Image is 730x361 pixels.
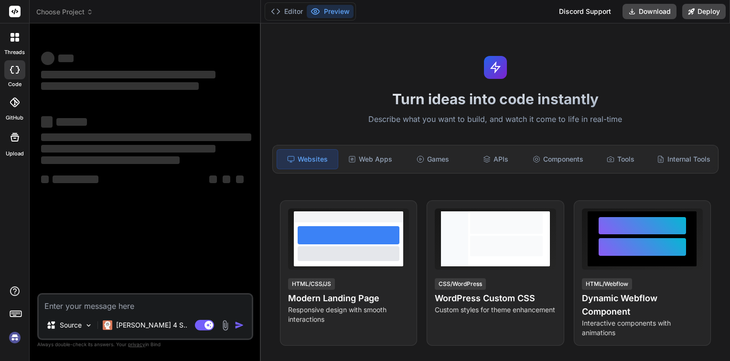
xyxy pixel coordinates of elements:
div: Discord Support [553,4,617,19]
div: APIs [465,149,526,169]
button: Editor [267,5,307,18]
p: Interactive components with animations [582,318,703,338]
span: ‌ [236,175,244,183]
img: signin [7,329,23,346]
div: Websites [277,149,338,169]
div: Internal Tools [653,149,714,169]
div: HTML/Webflow [582,278,632,290]
div: Tools [590,149,651,169]
img: Claude 4 Sonnet [103,320,112,330]
span: ‌ [41,116,53,128]
span: ‌ [41,175,49,183]
span: Choose Project [36,7,93,17]
p: Describe what you want to build, and watch it come to life in real-time [267,113,724,126]
label: GitHub [6,114,23,122]
span: ‌ [41,156,180,164]
h1: Turn ideas into code instantly [267,90,724,108]
span: ‌ [53,175,98,183]
span: ‌ [41,145,215,153]
h4: Dynamic Webflow Component [582,292,703,318]
img: Pick Models [85,321,93,329]
div: HTML/CSS/JS [288,278,335,290]
img: icon [235,320,244,330]
span: ‌ [223,175,230,183]
label: Upload [6,150,24,158]
span: ‌ [41,82,199,90]
label: threads [4,48,25,56]
span: privacy [128,341,145,347]
div: Web Apps [340,149,401,169]
span: ‌ [41,52,54,65]
span: ‌ [41,71,215,78]
button: Preview [307,5,354,18]
span: ‌ [58,55,74,62]
label: code [8,80,21,88]
button: Deploy [682,4,726,19]
div: Games [403,149,463,169]
div: CSS/WordPress [435,278,486,290]
p: [PERSON_NAME] 4 S.. [116,320,187,330]
span: ‌ [41,133,251,141]
span: ‌ [209,175,217,183]
p: Custom styles for theme enhancement [435,305,556,315]
h4: Modern Landing Page [288,292,409,305]
div: Components [528,149,589,169]
p: Always double-check its answers. Your in Bind [37,340,253,349]
p: Responsive design with smooth interactions [288,305,409,324]
button: Download [623,4,676,19]
img: attachment [220,320,231,331]
h4: WordPress Custom CSS [435,292,556,305]
span: ‌ [56,118,87,126]
p: Source [60,320,82,330]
